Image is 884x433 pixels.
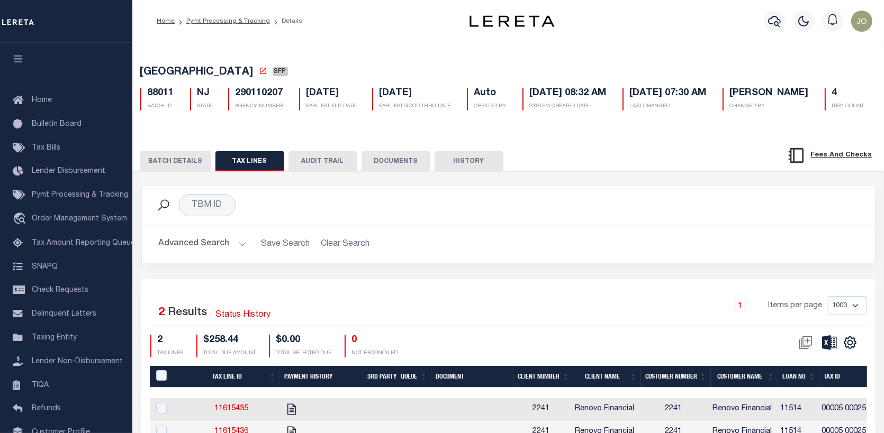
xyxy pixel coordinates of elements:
p: STATE [197,103,212,110]
li: Details [270,16,302,26]
p: AGENCY NUMBER [236,103,283,110]
button: Advanced Search [159,234,247,254]
label: Results [168,305,208,321]
h5: 88011 [148,88,174,99]
p: CREATED BY [474,103,507,110]
h5: Auto [474,88,507,99]
p: TAX LINES [158,349,184,357]
span: 2 [159,307,165,318]
a: SFP [273,68,288,78]
span: Delinquent Letters [32,310,96,318]
th: Loan No: activate to sort column ascending [778,366,819,388]
span: Home [32,97,52,104]
span: Items per page [769,300,823,312]
button: AUDIT TRAIL [288,151,357,171]
span: [GEOGRAPHIC_DATA] [140,67,254,78]
span: Bulletin Board [32,121,82,128]
th: 3rd Party [363,366,396,388]
h5: [DATE] 07:30 AM [630,88,707,99]
td: 11514 [776,398,817,421]
span: SNAPQ [32,263,58,270]
p: ITEM COUNT [832,103,864,110]
span: Taxing Entity [32,334,77,342]
div: TBM ID [179,194,236,216]
th: Customer Name: activate to sort column ascending [711,366,779,388]
span: Refunds [32,405,61,412]
button: DOCUMENTS [362,151,430,171]
span: Tax Bills [32,144,60,152]
th: Payment History [280,366,363,388]
p: EARLIEST GOOD THRU DATE [380,103,451,110]
i: travel_explore [13,213,30,226]
p: NOT RECONCILED [352,349,398,357]
h4: 2 [158,335,184,346]
p: TOTAL DUE AMOUNT [204,349,256,357]
h4: $258.44 [204,335,256,346]
p: BATCH ID [148,103,174,110]
a: Pymt Processing & Tracking [186,18,270,24]
h5: NJ [197,88,212,99]
span: Lender Disbursement [32,168,105,175]
a: 11615435 [214,405,248,412]
span: TIQA [32,381,49,389]
th: PayeePaymentBatchId [150,366,184,388]
span: 2241 [533,405,549,412]
span: Check Requests [32,287,88,294]
h5: [DATE] [306,88,356,99]
span: Renovo Financial [712,405,772,412]
span: Tax Amount Reporting Queue [32,239,135,247]
th: Tax Line ID: activate to sort column ascending [184,366,281,388]
button: TAX LINES [215,151,284,171]
button: Fees And Checks [783,144,877,167]
h4: 0 [352,335,398,346]
span: Lender Non-Disbursement [32,358,123,365]
th: Client Number: activate to sort column ascending [513,366,573,388]
th: Client Name: activate to sort column ascending [573,366,641,388]
h5: [DATE] 08:32 AM [530,88,607,99]
span: SFP [273,67,288,76]
img: svg+xml;base64,PHN2ZyB4bWxucz0iaHR0cDovL3d3dy53My5vcmcvMjAwMC9zdmciIHBvaW50ZXItZXZlbnRzPSJub25lIi... [851,11,872,32]
p: EARLIEST ELD DATE [306,103,356,110]
img: logo-dark.svg [470,15,554,27]
button: BATCH DETAILS [140,151,211,171]
th: Customer Number: activate to sort column ascending [641,366,711,388]
span: 2241 [665,405,682,412]
h5: [DATE] [380,88,451,99]
a: 1 [734,300,746,311]
p: CHANGED BY [730,103,809,110]
th: Document [431,366,514,388]
span: Renovo Financial [575,405,634,412]
h4: $0.00 [276,335,332,346]
span: Pymt Processing & Tracking [32,191,128,199]
h5: 4 [832,88,864,99]
p: LAST CHANGED [630,103,707,110]
p: TOTAL SELECTED DUE [276,349,332,357]
th: Queue: activate to sort column ascending [396,366,431,388]
span: Order Management System [32,215,127,223]
h5: [PERSON_NAME] [730,88,809,99]
a: Status History [216,309,271,321]
a: Home [157,18,175,24]
button: HISTORY [435,151,503,171]
p: SYSTEM CREATED DATE [530,103,607,110]
h5: 290110207 [236,88,283,99]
